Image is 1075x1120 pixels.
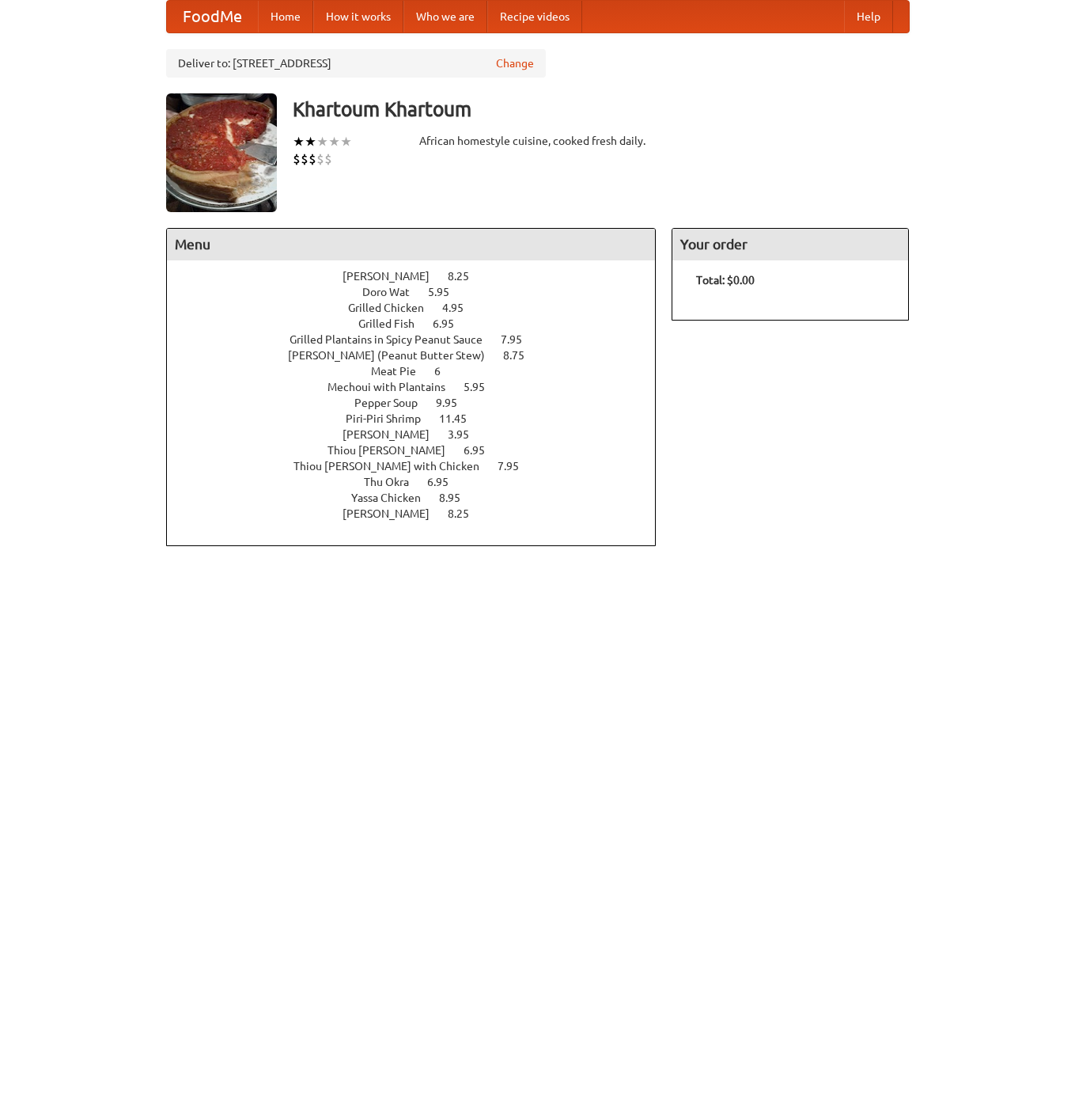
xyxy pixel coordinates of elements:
div: Deliver to: [STREET_ADDRESS] [166,49,546,78]
span: Mechoui with Plantains [327,381,461,393]
span: [PERSON_NAME] (Peanut Butter Stew) [288,349,501,362]
span: 8.75 [503,349,540,362]
a: Grilled Chicken 4.95 [348,302,493,314]
img: angular.jpg [166,93,277,212]
li: $ [301,150,308,168]
b: Total: $0.00 [696,274,755,287]
li: ★ [340,133,352,150]
span: [PERSON_NAME] [343,270,445,283]
a: [PERSON_NAME] (Peanut Butter Stew) 8.75 [288,349,554,362]
span: Thiou [PERSON_NAME] [327,444,461,457]
h3: Khartoum Khartoum [293,93,910,125]
li: ★ [328,133,340,150]
span: 3.95 [448,428,485,441]
a: [PERSON_NAME] 8.25 [343,270,498,283]
a: [PERSON_NAME] 8.25 [343,507,498,520]
span: Thiou [PERSON_NAME] with Chicken [293,460,495,473]
a: Home [258,1,313,32]
a: Mechoui with Plantains 5.95 [327,381,514,393]
span: 5.95 [464,381,501,393]
span: Thu Okra [364,476,425,488]
span: 5.95 [428,286,465,298]
a: [PERSON_NAME] 3.95 [343,428,498,441]
h4: Your order [672,229,908,260]
a: Recipe videos [487,1,582,32]
span: Doro Wat [362,286,426,298]
span: Meat Pie [371,365,432,378]
span: Grilled Chicken [348,302,440,314]
span: 6.95 [427,476,464,488]
li: $ [308,150,316,168]
a: Change [496,55,534,71]
span: 6 [434,365,456,378]
span: 6.95 [433,317,470,330]
a: Who we are [403,1,487,32]
span: 7.95 [501,333,538,346]
a: FoodMe [167,1,258,32]
span: 9.95 [436,397,473,409]
a: Meat Pie 6 [371,365,470,378]
a: Pepper Soup 9.95 [354,397,486,409]
span: Grilled Fish [358,317,430,330]
a: Help [844,1,893,32]
a: Thu Okra 6.95 [364,476,478,488]
a: How it works [313,1,403,32]
span: 8.25 [448,270,485,283]
a: Doro Wat 5.95 [362,286,479,298]
a: Yassa Chicken 8.95 [351,492,490,504]
span: Yassa Chicken [351,492,437,504]
li: ★ [305,133,316,150]
li: ★ [293,133,305,150]
li: $ [324,150,332,168]
a: Piri-Piri Shrimp 11.45 [346,412,496,425]
span: 7.95 [498,460,535,473]
span: Pepper Soup [354,397,433,409]
h4: Menu [167,229,656,260]
span: 6.95 [464,444,501,457]
span: 11.45 [439,412,483,425]
span: 4.95 [442,302,479,314]
li: $ [293,150,301,168]
span: 8.95 [439,492,476,504]
li: ★ [316,133,328,150]
span: [PERSON_NAME] [343,428,445,441]
a: Grilled Plantains in Spicy Peanut Sauce 7.95 [290,333,551,346]
a: Grilled Fish 6.95 [358,317,483,330]
span: Piri-Piri Shrimp [346,412,437,425]
span: Grilled Plantains in Spicy Peanut Sauce [290,333,498,346]
a: Thiou [PERSON_NAME] 6.95 [327,444,514,457]
div: African homestyle cuisine, cooked fresh daily. [419,133,657,149]
span: 8.25 [448,507,485,520]
span: [PERSON_NAME] [343,507,445,520]
a: Thiou [PERSON_NAME] with Chicken 7.95 [293,460,548,473]
li: $ [316,150,324,168]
